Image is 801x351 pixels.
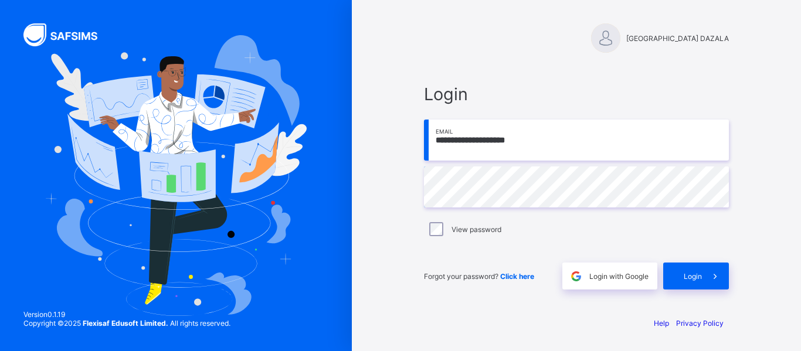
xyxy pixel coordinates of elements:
[45,35,307,316] img: Hero Image
[23,23,111,46] img: SAFSIMS Logo
[452,225,501,234] label: View password
[83,319,168,328] strong: Flexisaf Edusoft Limited.
[626,34,729,43] span: [GEOGRAPHIC_DATA] DAZALA
[500,272,534,281] a: Click here
[424,272,534,281] span: Forgot your password?
[569,270,583,283] img: google.396cfc9801f0270233282035f929180a.svg
[23,310,230,319] span: Version 0.1.19
[684,272,702,281] span: Login
[676,319,724,328] a: Privacy Policy
[23,319,230,328] span: Copyright © 2025 All rights reserved.
[654,319,669,328] a: Help
[589,272,649,281] span: Login with Google
[424,84,729,104] span: Login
